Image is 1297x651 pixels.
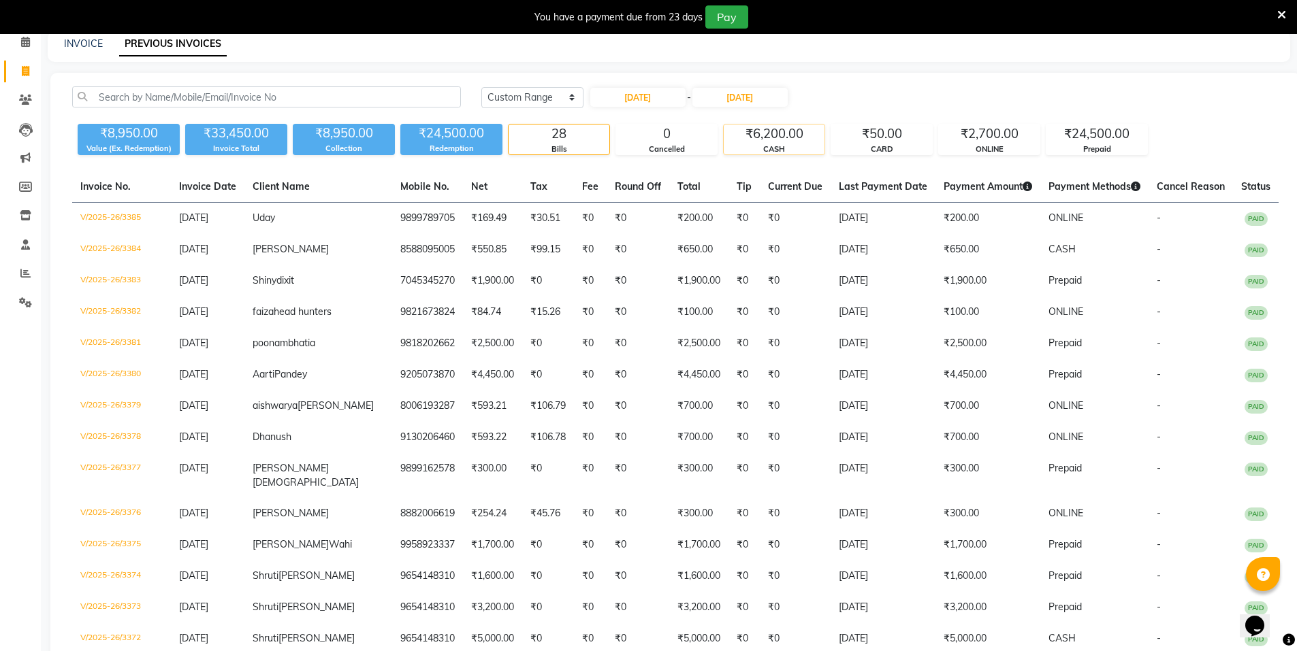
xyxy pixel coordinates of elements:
[831,203,935,235] td: [DATE]
[831,529,935,561] td: [DATE]
[607,529,669,561] td: ₹0
[1046,144,1147,155] div: Prepaid
[1157,305,1161,318] span: -
[839,180,927,193] span: Last Payment Date
[607,592,669,623] td: ₹0
[831,359,935,390] td: [DATE]
[1157,601,1161,613] span: -
[509,144,609,155] div: Bills
[669,529,728,561] td: ₹1,700.00
[831,390,935,422] td: [DATE]
[1157,337,1161,349] span: -
[669,453,728,498] td: ₹300.00
[1245,463,1268,476] span: PAID
[179,180,236,193] span: Invoice Date
[179,368,208,380] span: [DATE]
[728,203,760,235] td: ₹0
[253,337,288,349] span: poonam
[522,561,574,592] td: ₹0
[935,592,1040,623] td: ₹3,200.00
[72,390,171,422] td: V/2025-26/3379
[72,561,171,592] td: V/2025-26/3374
[1245,212,1268,226] span: PAID
[253,399,298,412] span: aishwarya
[522,453,574,498] td: ₹0
[72,203,171,235] td: V/2025-26/3385
[760,265,831,297] td: ₹0
[392,203,463,235] td: 9899789705
[1245,539,1268,552] span: PAID
[471,180,487,193] span: Net
[1245,244,1268,257] span: PAID
[1157,274,1161,286] span: -
[935,529,1040,561] td: ₹1,700.00
[534,10,703,24] div: You have a payment due from 23 days
[574,297,607,328] td: ₹0
[522,297,574,328] td: ₹15.26
[522,498,574,529] td: ₹45.76
[1048,569,1082,582] span: Prepaid
[253,305,274,318] span: faiza
[724,144,824,155] div: CASH
[72,265,171,297] td: V/2025-26/3383
[179,538,208,550] span: [DATE]
[253,274,276,286] span: Shiny
[1157,212,1161,224] span: -
[935,498,1040,529] td: ₹300.00
[1048,274,1082,286] span: Prepaid
[607,297,669,328] td: ₹0
[831,422,935,453] td: [DATE]
[1157,538,1161,550] span: -
[392,498,463,529] td: 8882006619
[1048,180,1140,193] span: Payment Methods
[1245,275,1268,288] span: PAID
[607,561,669,592] td: ₹0
[760,529,831,561] td: ₹0
[72,359,171,390] td: V/2025-26/3380
[728,297,760,328] td: ₹0
[669,265,728,297] td: ₹1,900.00
[728,592,760,623] td: ₹0
[574,265,607,297] td: ₹0
[760,359,831,390] td: ₹0
[276,274,294,286] span: dixit
[669,422,728,453] td: ₹700.00
[760,498,831,529] td: ₹0
[728,328,760,359] td: ₹0
[831,561,935,592] td: [DATE]
[179,569,208,582] span: [DATE]
[760,390,831,422] td: ₹0
[607,498,669,529] td: ₹0
[522,422,574,453] td: ₹106.78
[400,124,502,143] div: ₹24,500.00
[574,422,607,453] td: ₹0
[669,561,728,592] td: ₹1,600.00
[574,592,607,623] td: ₹0
[72,234,171,265] td: V/2025-26/3384
[669,328,728,359] td: ₹2,500.00
[831,592,935,623] td: [DATE]
[831,265,935,297] td: [DATE]
[463,561,522,592] td: ₹1,600.00
[1048,305,1083,318] span: ONLINE
[728,422,760,453] td: ₹0
[253,569,278,582] span: Shruti
[939,144,1040,155] div: ONLINE
[607,453,669,498] td: ₹0
[253,462,329,474] span: [PERSON_NAME]
[669,203,728,235] td: ₹200.00
[1048,507,1083,519] span: ONLINE
[463,422,522,453] td: ₹593.22
[1245,400,1268,414] span: PAID
[392,328,463,359] td: 9818202662
[298,399,374,412] span: [PERSON_NAME]
[768,180,822,193] span: Current Due
[944,180,1032,193] span: Payment Amount
[607,422,669,453] td: ₹0
[935,328,1040,359] td: ₹2,500.00
[253,243,329,255] span: [PERSON_NAME]
[185,143,287,154] div: Invoice Total
[1048,632,1076,644] span: CASH
[607,359,669,390] td: ₹0
[831,144,932,155] div: CARD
